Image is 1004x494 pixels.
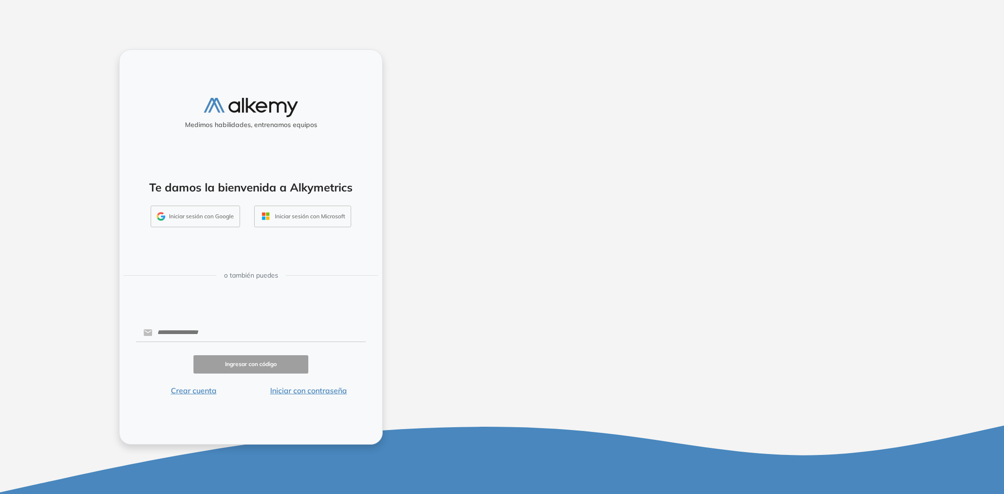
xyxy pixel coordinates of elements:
img: GMAIL_ICON [157,212,165,221]
button: Crear cuenta [136,385,251,396]
h5: Medimos habilidades, entrenamos equipos [123,121,378,129]
h4: Te damos la bienvenida a Alkymetrics [132,181,370,194]
span: o también puedes [224,271,278,280]
button: Iniciar sesión con Google [151,206,240,227]
img: logo-alkemy [204,98,298,117]
button: Iniciar con contraseña [251,385,366,396]
button: Iniciar sesión con Microsoft [254,206,351,227]
button: Ingresar con código [193,355,308,374]
img: OUTLOOK_ICON [260,211,271,222]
